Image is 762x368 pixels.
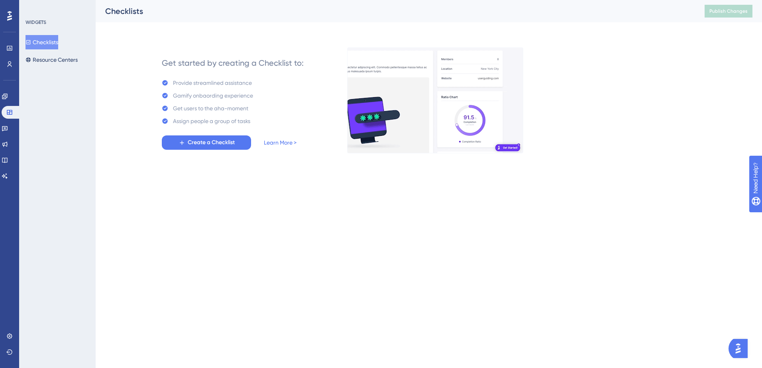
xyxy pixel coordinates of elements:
span: Create a Checklist [188,138,235,147]
span: Publish Changes [709,8,748,14]
div: Get users to the aha-moment [173,104,248,113]
img: e28e67207451d1beac2d0b01ddd05b56.gif [347,47,523,153]
button: Create a Checklist [162,135,251,150]
iframe: UserGuiding AI Assistant Launcher [729,337,752,360]
button: Checklists [26,35,58,49]
div: Get started by creating a Checklist to: [162,57,304,69]
button: Resource Centers [26,53,78,67]
a: Learn More > [264,138,297,147]
div: Provide streamlined assistance [173,78,252,88]
div: Gamify onbaording experience [173,91,253,100]
span: Need Help? [19,2,50,12]
div: WIDGETS [26,19,46,25]
button: Publish Changes [705,5,752,18]
div: Checklists [105,6,685,17]
div: Assign people a group of tasks [173,116,250,126]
